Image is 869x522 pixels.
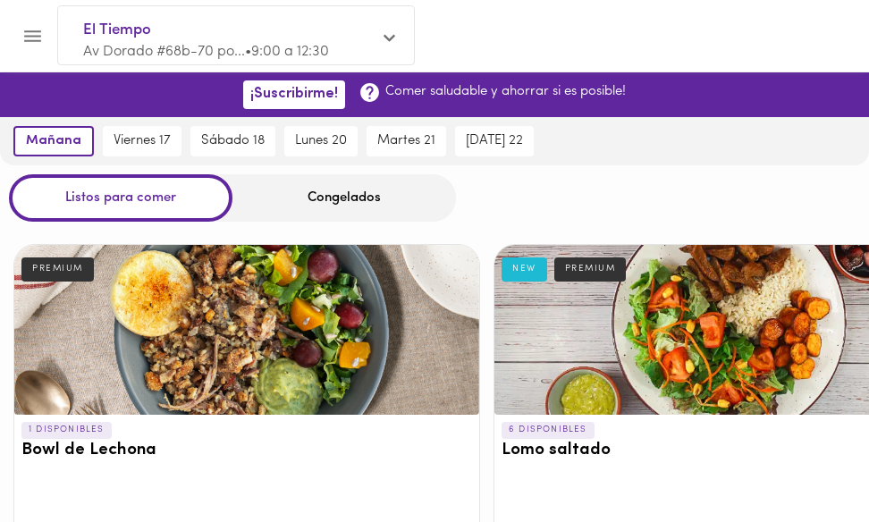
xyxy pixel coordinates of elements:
span: Av Dorado #68b-70 po... • 9:00 a 12:30 [83,45,329,59]
span: [DATE] 22 [466,133,523,149]
p: 1 DISPONIBLES [21,422,112,438]
span: ¡Suscribirme! [250,86,338,103]
button: sábado 18 [190,126,275,156]
button: martes 21 [367,126,446,156]
p: 6 DISPONIBLES [502,422,595,438]
span: El Tiempo [83,19,371,42]
span: lunes 20 [295,133,347,149]
div: Bowl de Lechona [14,245,479,415]
h3: Bowl de Lechona [21,442,472,460]
div: PREMIUM [554,257,627,281]
button: [DATE] 22 [455,126,534,156]
span: mañana [26,133,81,149]
span: martes 21 [377,133,435,149]
button: mañana [13,126,94,156]
div: Congelados [232,174,456,222]
p: Comer saludable y ahorrar si es posible! [385,82,626,101]
button: ¡Suscribirme! [243,80,345,108]
span: sábado 18 [201,133,265,149]
iframe: Messagebird Livechat Widget [783,436,869,522]
div: NEW [502,257,547,281]
span: viernes 17 [114,133,171,149]
div: PREMIUM [21,257,94,281]
button: lunes 20 [284,126,358,156]
button: viernes 17 [103,126,181,156]
div: Listos para comer [9,174,232,222]
button: Menu [11,14,55,58]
